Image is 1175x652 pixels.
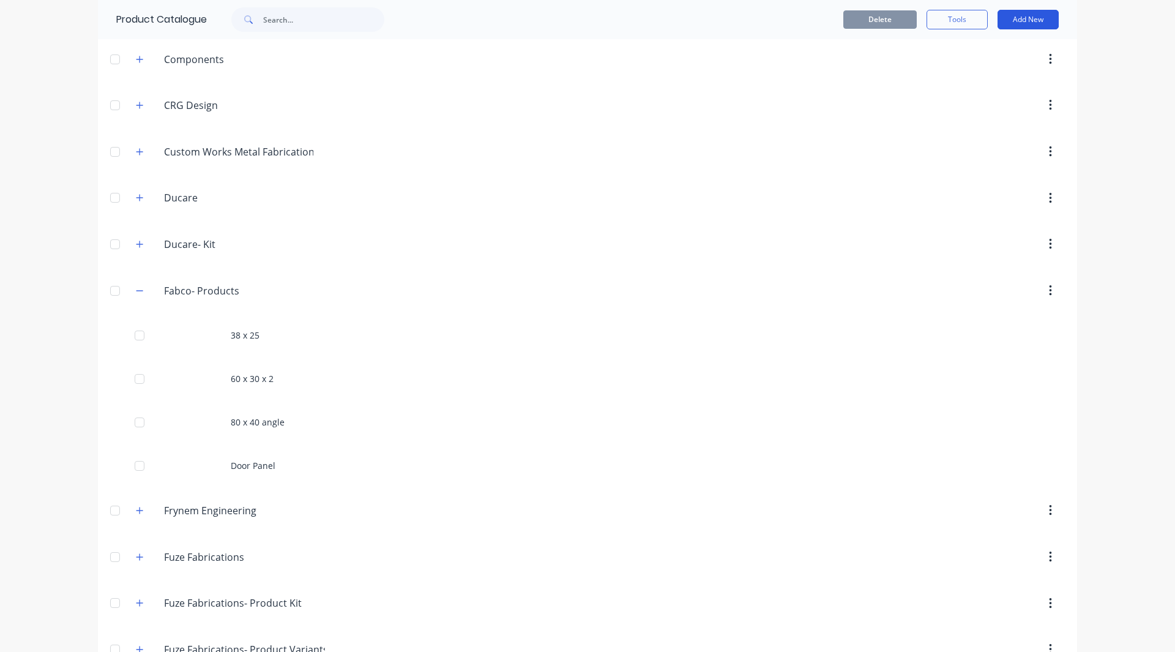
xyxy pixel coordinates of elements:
[98,357,1077,400] div: 60 x 30 x 2
[164,283,309,298] input: Enter category name
[998,10,1059,29] button: Add New
[164,144,313,159] input: Enter category name
[843,10,917,29] button: Delete
[263,7,384,32] input: Search...
[164,596,309,610] input: Enter category name
[164,98,309,113] input: Enter category name
[98,313,1077,357] div: 38 x 25
[98,400,1077,444] div: 80 x 40 angle
[164,237,309,252] input: Enter category name
[98,444,1077,487] div: Door Panel
[164,550,309,564] input: Enter category name
[164,503,309,518] input: Enter category name
[927,10,988,29] button: Tools
[164,190,309,205] input: Enter category name
[164,52,309,67] input: Enter category name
